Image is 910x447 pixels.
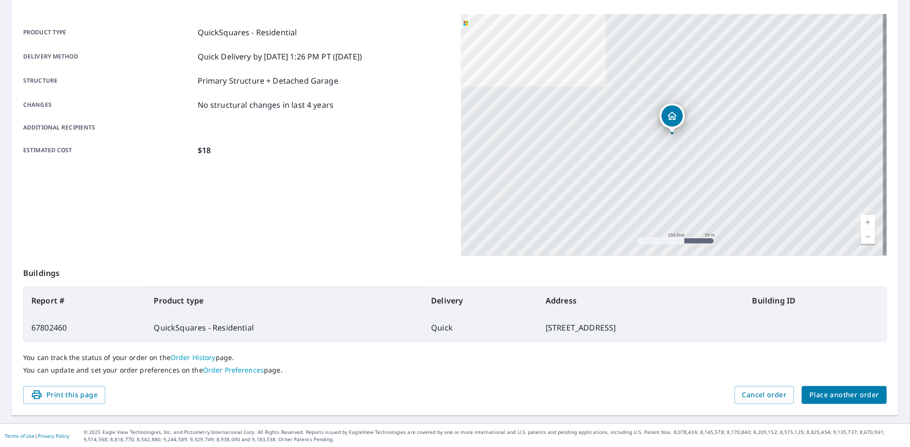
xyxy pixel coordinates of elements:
p: Primary Structure + Detached Garage [198,75,338,87]
th: Address [538,287,745,314]
div: Dropped pin, building 1, Residential property, 30502 24th Ave SW Federal Way, WA 98023 [660,103,685,133]
a: Current Level 17, Zoom In [861,215,875,230]
span: Cancel order [742,389,787,401]
a: Terms of Use [5,433,35,439]
p: Changes [23,99,194,111]
a: Privacy Policy [38,433,69,439]
td: [STREET_ADDRESS] [538,314,745,341]
td: QuickSquares - Residential [146,314,424,341]
p: Quick Delivery by [DATE] 1:26 PM PT ([DATE]) [198,51,362,62]
p: © 2025 Eagle View Technologies, Inc. and Pictometry International Corp. All Rights Reserved. Repo... [84,429,905,443]
a: Current Level 17, Zoom Out [861,230,875,244]
button: Cancel order [735,386,794,404]
p: You can update and set your order preferences on the page. [23,366,887,375]
p: No structural changes in last 4 years [198,99,334,111]
p: You can track the status of your order on the page. [23,353,887,362]
span: Print this page [31,389,98,401]
span: Place another order [809,389,879,401]
th: Delivery [423,287,538,314]
td: 67802460 [24,314,146,341]
a: Order Preferences [203,365,264,375]
button: Print this page [23,386,105,404]
button: Place another order [802,386,887,404]
p: Estimated cost [23,144,194,156]
th: Product type [146,287,424,314]
p: Buildings [23,256,887,287]
p: Product type [23,27,194,38]
p: QuickSquares - Residential [198,27,297,38]
th: Building ID [745,287,886,314]
p: Additional recipients [23,123,194,132]
p: $18 [198,144,211,156]
a: Order History [171,353,216,362]
td: Quick [423,314,538,341]
p: Structure [23,75,194,87]
p: Delivery method [23,51,194,62]
th: Report # [24,287,146,314]
p: | [5,433,69,439]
